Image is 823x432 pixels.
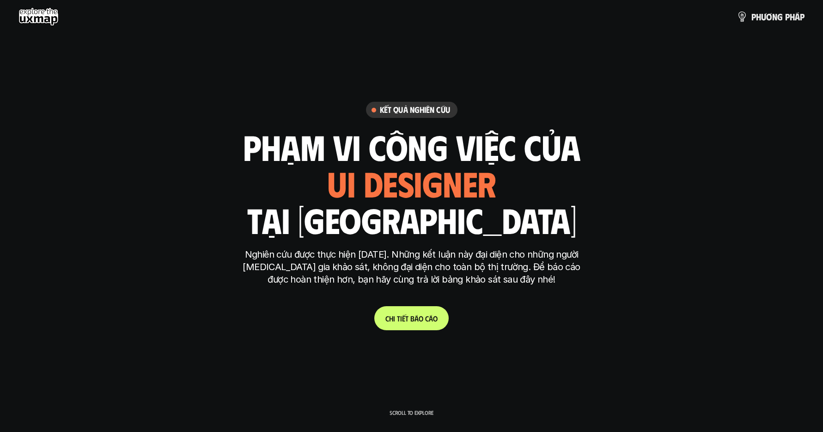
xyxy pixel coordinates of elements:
[766,12,772,22] span: ơ
[385,314,389,323] span: C
[790,12,795,22] span: h
[772,12,777,22] span: n
[389,314,393,323] span: h
[374,306,449,330] a: Chitiếtbáocáo
[777,12,783,22] span: g
[410,314,415,323] span: b
[756,12,761,22] span: h
[419,314,423,323] span: o
[751,12,756,22] span: p
[429,314,433,323] span: á
[785,12,790,22] span: p
[800,12,805,22] span: p
[405,314,408,323] span: t
[247,200,576,239] h1: tại [GEOGRAPHIC_DATA]
[415,314,419,323] span: á
[761,12,766,22] span: ư
[397,314,400,323] span: t
[243,127,580,166] h1: phạm vi công việc của
[795,12,800,22] span: á
[390,409,433,416] p: Scroll to explore
[433,314,438,323] span: o
[737,7,805,26] a: phươngpháp
[402,314,405,323] span: ế
[238,248,585,286] p: Nghiên cứu được thực hiện [DATE]. Những kết luận này đại diện cho những người [MEDICAL_DATA] gia ...
[380,105,450,115] h6: Kết quả nghiên cứu
[393,314,395,323] span: i
[425,314,429,323] span: c
[400,314,402,323] span: i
